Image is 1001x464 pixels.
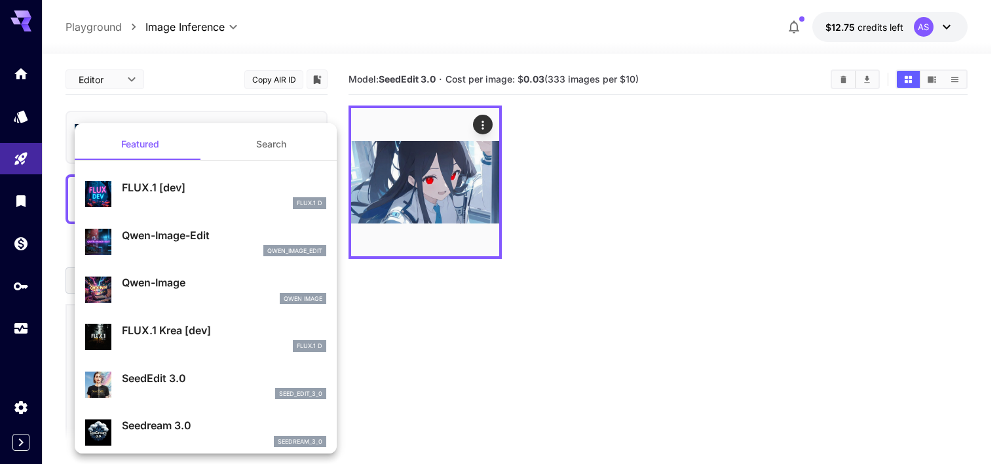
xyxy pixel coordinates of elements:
[297,341,322,351] p: FLUX.1 D
[297,199,322,208] p: FLUX.1 D
[122,227,326,243] p: Qwen-Image-Edit
[75,128,206,160] button: Featured
[85,365,326,405] div: SeedEdit 3.0seed_edit_3_0
[85,174,326,214] div: FLUX.1 [dev]FLUX.1 D
[85,269,326,309] div: Qwen-ImageQwen Image
[122,370,326,386] p: SeedEdit 3.0
[122,417,326,433] p: Seedream 3.0
[267,246,322,256] p: qwen_image_edit
[85,412,326,452] div: Seedream 3.0seedream_3_0
[284,294,322,303] p: Qwen Image
[122,180,326,195] p: FLUX.1 [dev]
[122,322,326,338] p: FLUX.1 Krea [dev]
[122,275,326,290] p: Qwen-Image
[206,128,337,160] button: Search
[85,317,326,357] div: FLUX.1 Krea [dev]FLUX.1 D
[279,389,322,398] p: seed_edit_3_0
[278,437,322,446] p: seedream_3_0
[85,222,326,262] div: Qwen-Image-Editqwen_image_edit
